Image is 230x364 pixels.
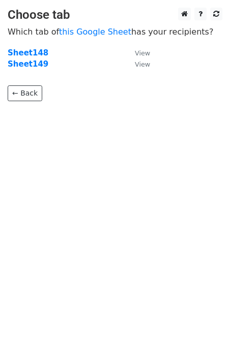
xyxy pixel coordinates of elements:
[8,8,222,22] h3: Choose tab
[135,60,150,68] small: View
[59,27,131,37] a: this Google Sheet
[8,85,42,101] a: ← Back
[125,48,150,57] a: View
[135,49,150,57] small: View
[8,48,48,57] a: Sheet148
[8,26,222,37] p: Which tab of has your recipients?
[8,59,48,69] a: Sheet149
[125,59,150,69] a: View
